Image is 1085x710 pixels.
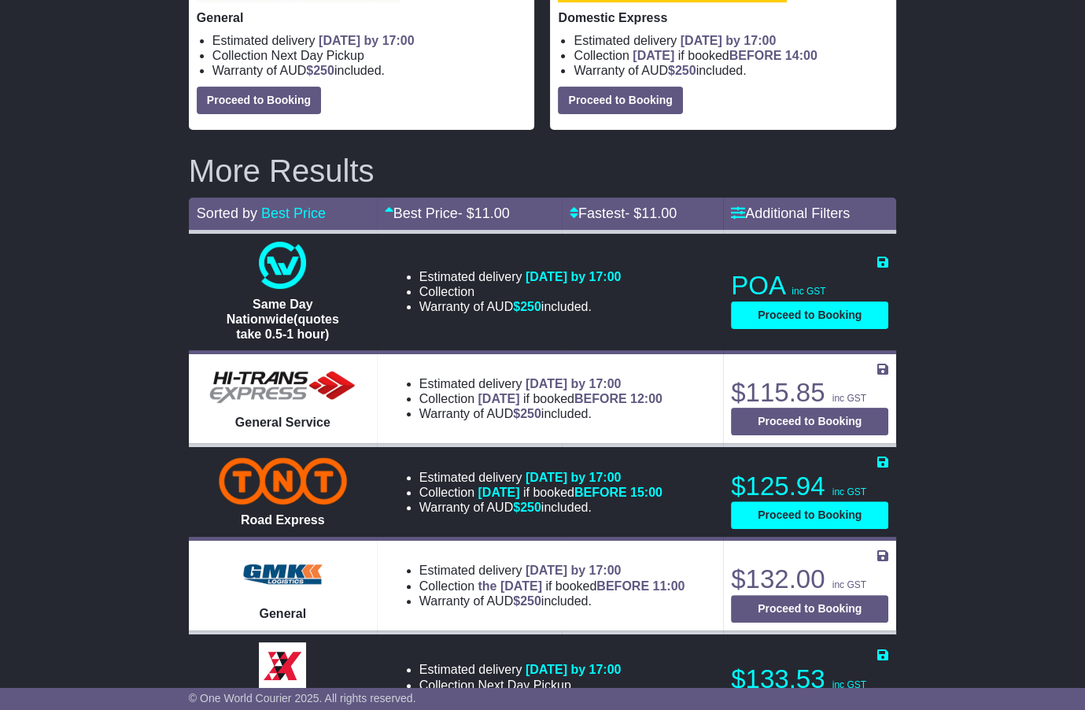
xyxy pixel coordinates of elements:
[633,49,817,62] span: if booked
[219,457,347,505] img: TNT Domestic: Road Express
[227,298,339,341] span: Same Day Nationwide(quotes take 0.5-1 hour)
[832,579,866,590] span: inc GST
[731,564,888,595] p: $132.00
[574,33,888,48] li: Estimated delivery
[731,205,850,221] a: Additional Filters
[478,579,685,593] span: if booked
[513,501,541,514] span: $
[520,300,541,313] span: 250
[832,486,866,497] span: inc GST
[419,485,662,500] li: Collection
[729,49,782,62] span: BEFORE
[419,594,685,608] li: Warranty of AUD included.
[652,579,685,593] span: 11:00
[792,286,825,297] span: inc GST
[478,486,519,499] span: [DATE]
[419,500,662,515] li: Warranty of AUD included.
[675,64,696,77] span: 250
[526,471,622,484] span: [DATE] by 17:00
[419,376,662,391] li: Estimated delivery
[259,642,306,690] img: Border Express: Express Bulk Service
[526,663,622,676] span: [DATE] by 17:00
[419,269,622,284] li: Estimated delivery
[478,392,519,405] span: [DATE]
[785,49,817,62] span: 14:00
[520,407,541,420] span: 250
[458,205,510,221] span: - $
[478,679,570,692] span: Next Day Pickup
[259,607,306,620] span: General
[630,392,662,405] span: 12:00
[832,679,866,690] span: inc GST
[419,284,622,299] li: Collection
[596,579,649,593] span: BEFORE
[526,377,622,390] span: [DATE] by 17:00
[570,205,677,221] a: Fastest- $11.00
[731,471,888,502] p: $125.94
[574,48,888,63] li: Collection
[558,10,888,25] p: Domestic Express
[419,563,685,578] li: Estimated delivery
[731,270,888,301] p: POA
[419,406,662,421] li: Warranty of AUD included.
[478,486,662,499] span: if booked
[189,692,416,704] span: © One World Courier 2025. All rights reserved.
[235,416,330,429] span: General Service
[731,595,888,623] button: Proceed to Booking
[478,579,541,593] span: the [DATE]
[832,393,866,404] span: inc GST
[558,87,682,114] button: Proceed to Booking
[313,64,334,77] span: 250
[474,205,510,221] span: 11.00
[526,564,622,577] span: [DATE] by 17:00
[189,153,896,188] h2: More Results
[478,392,662,405] span: if booked
[385,205,510,221] a: Best Price- $11.00
[419,299,622,314] li: Warranty of AUD included.
[212,33,527,48] li: Estimated delivery
[319,34,415,47] span: [DATE] by 17:00
[520,594,541,608] span: 250
[212,48,527,63] li: Collection
[513,300,541,313] span: $
[731,664,888,695] p: $133.53
[197,205,257,221] span: Sorted by
[630,486,662,499] span: 15:00
[681,34,777,47] span: [DATE] by 17:00
[259,242,306,289] img: One World Courier: Same Day Nationwide(quotes take 0.5-1 hour)
[526,270,622,283] span: [DATE] by 17:00
[419,662,622,677] li: Estimated delivery
[419,470,662,485] li: Estimated delivery
[574,392,627,405] span: BEFORE
[419,391,662,406] li: Collection
[731,408,888,435] button: Proceed to Booking
[731,501,888,529] button: Proceed to Booking
[641,205,677,221] span: 11.00
[241,513,325,527] span: Road Express
[235,551,330,598] img: GMK Logistics: General
[633,49,674,62] span: [DATE]
[731,377,888,409] p: $115.85
[419,579,685,594] li: Collection
[197,87,321,114] button: Proceed to Booking
[212,63,527,78] li: Warranty of AUD included.
[204,368,361,407] img: HiTrans: General Service
[419,678,622,693] li: Collection
[574,486,627,499] span: BEFORE
[197,10,527,25] p: General
[306,64,334,77] span: $
[574,63,888,78] li: Warranty of AUD included.
[513,594,541,608] span: $
[520,501,541,514] span: 250
[731,301,888,329] button: Proceed to Booking
[261,205,326,221] a: Best Price
[271,49,364,62] span: Next Day Pickup
[668,64,696,77] span: $
[513,407,541,420] span: $
[625,205,677,221] span: - $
